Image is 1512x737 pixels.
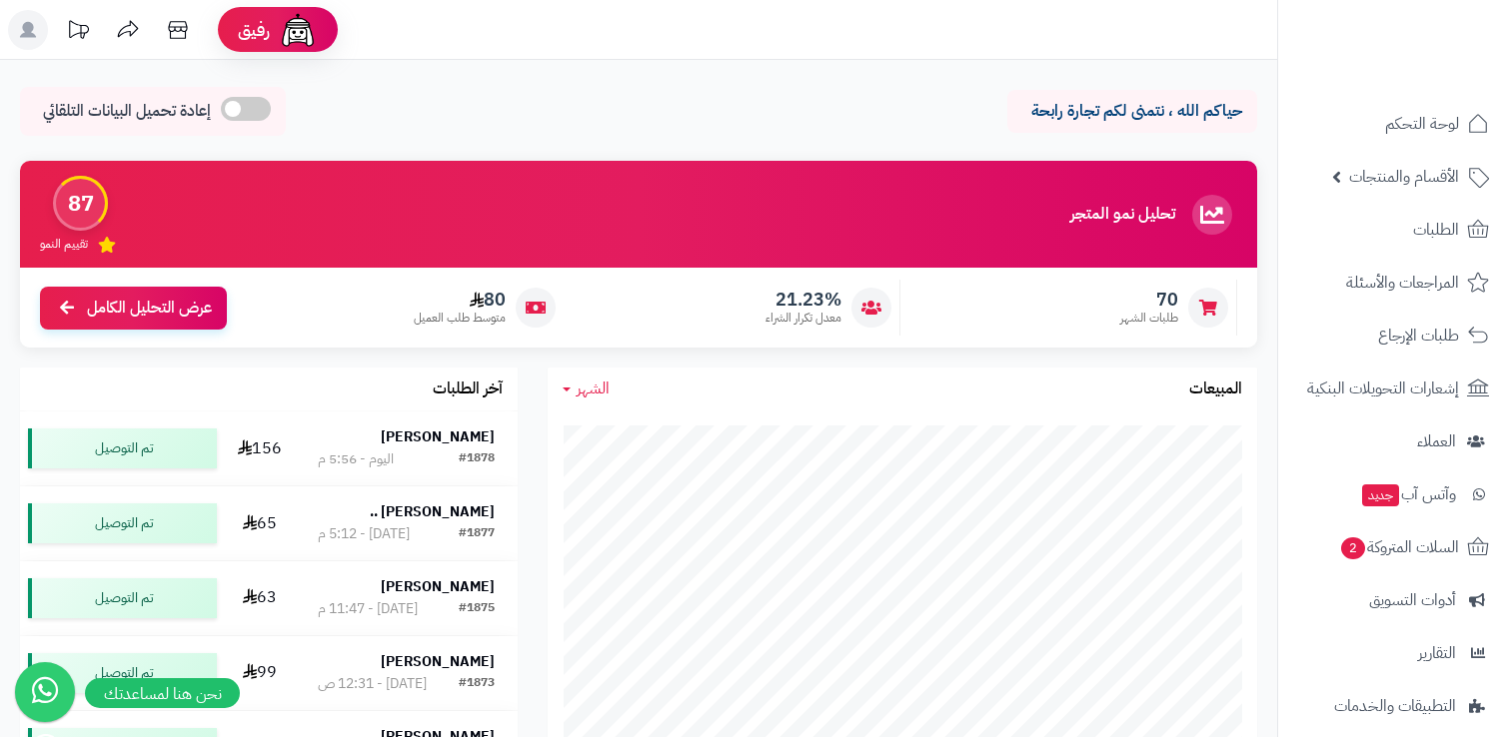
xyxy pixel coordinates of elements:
div: تم التوصيل [28,428,217,468]
div: تم التوصيل [28,653,217,693]
span: إعادة تحميل البيانات التلقائي [43,100,211,123]
span: السلات المتروكة [1339,533,1459,561]
span: 80 [414,289,506,311]
h3: تحليل نمو المتجر [1070,206,1175,224]
a: لوحة التحكم [1290,100,1500,148]
span: طلبات الإرجاع [1378,322,1459,350]
img: ai-face.png [278,10,318,50]
span: 70 [1120,289,1178,311]
h3: آخر الطلبات [433,380,503,398]
div: [DATE] - 12:31 ص [318,674,427,694]
span: لوحة التحكم [1385,110,1459,138]
span: عرض التحليل الكامل [87,297,212,320]
span: التطبيقات والخدمات [1334,692,1456,720]
a: التقارير [1290,629,1500,677]
td: 63 [225,561,295,635]
a: أدوات التسويق [1290,576,1500,624]
div: تم التوصيل [28,503,217,543]
div: [DATE] - 11:47 م [318,599,418,619]
div: #1878 [459,449,495,469]
div: #1875 [459,599,495,619]
span: التقارير [1418,639,1456,667]
span: الطلبات [1413,216,1459,244]
a: طلبات الإرجاع [1290,312,1500,360]
a: عرض التحليل الكامل [40,287,227,330]
span: 2 [1341,537,1365,559]
span: الأقسام والمنتجات [1349,163,1459,191]
span: طلبات الشهر [1120,310,1178,327]
span: جديد [1362,484,1399,506]
strong: [PERSON_NAME] [381,651,495,672]
span: متوسط طلب العميل [414,310,506,327]
a: العملاء [1290,417,1500,465]
span: وآتس آب [1360,480,1456,508]
a: الطلبات [1290,206,1500,254]
td: 65 [225,486,295,560]
strong: [PERSON_NAME] [381,426,495,447]
div: اليوم - 5:56 م [318,449,394,469]
div: #1873 [459,674,495,694]
div: تم التوصيل [28,578,217,618]
a: إشعارات التحويلات البنكية [1290,365,1500,412]
a: السلات المتروكة2 [1290,523,1500,571]
span: أدوات التسويق [1369,586,1456,614]
a: تحديثات المنصة [53,10,103,55]
span: العملاء [1417,427,1456,455]
p: حياكم الله ، نتمنى لكم تجارة رابحة [1022,100,1242,123]
strong: [PERSON_NAME] .. [370,501,495,522]
a: المراجعات والأسئلة [1290,259,1500,307]
div: #1877 [459,524,495,544]
img: logo-2.png [1376,54,1493,96]
a: وآتس آبجديد [1290,470,1500,518]
a: الشهر [563,377,610,400]
span: إشعارات التحويلات البنكية [1307,374,1459,402]
span: الشهر [577,376,610,400]
td: 99 [225,636,295,710]
span: 21.23% [765,289,841,311]
span: معدل تكرار الشراء [765,310,841,327]
h3: المبيعات [1189,380,1242,398]
span: المراجعات والأسئلة [1346,269,1459,297]
span: رفيق [238,18,270,42]
span: تقييم النمو [40,236,88,253]
a: التطبيقات والخدمات [1290,682,1500,730]
td: 156 [225,411,295,485]
div: [DATE] - 5:12 م [318,524,410,544]
strong: [PERSON_NAME] [381,576,495,597]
